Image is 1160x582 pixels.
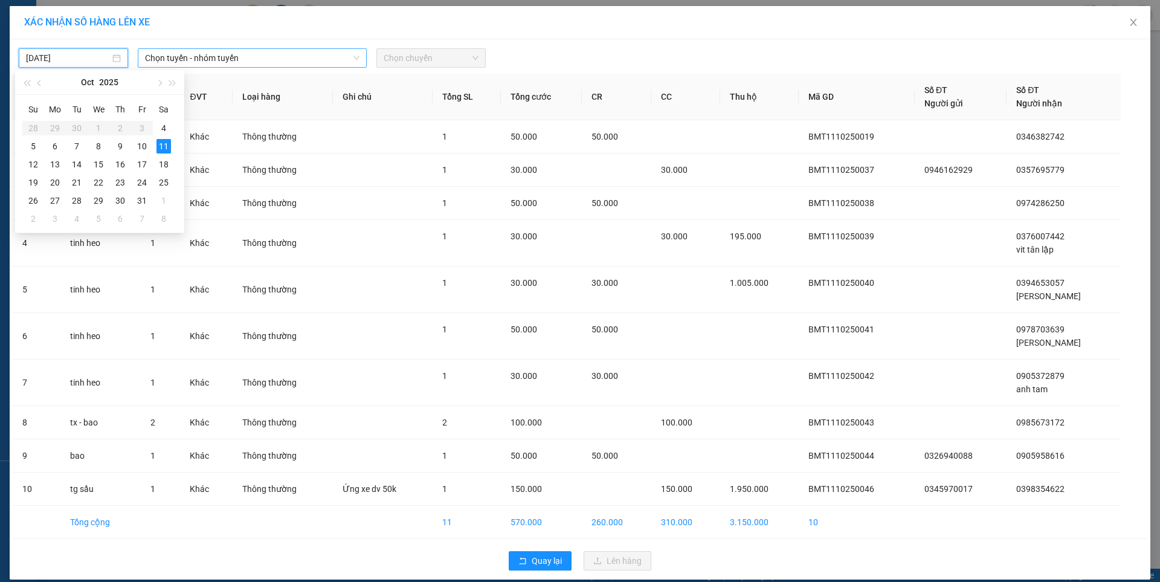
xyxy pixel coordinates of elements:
span: 50.000 [511,325,537,334]
div: 6 [113,212,127,226]
td: 570.000 [501,506,582,539]
td: 2025-10-15 [88,155,109,173]
span: 1 [442,451,447,461]
span: 0905372879 [1016,371,1065,381]
td: 2025-10-17 [131,155,153,173]
span: Thời gian : - Nhân viên nhận hàng : [45,20,320,46]
td: 10 [13,473,60,506]
span: 1 [442,325,447,334]
td: 6 [13,313,60,360]
td: 7 [13,360,60,406]
button: Close [1116,6,1150,40]
div: 27 [48,193,62,208]
span: 1 [442,231,447,241]
td: Khác [180,154,233,187]
span: 30.000 [511,371,537,381]
input: 11/10/2025 [26,51,110,65]
td: 2025-10-22 [88,173,109,192]
span: 50.000 [591,198,618,208]
td: 2 [13,154,60,187]
span: 0985673172 [1016,418,1065,427]
div: 26 [26,193,40,208]
div: 19 [26,175,40,190]
td: 2025-11-04 [66,210,88,228]
span: 12:03:21 [DATE] [106,20,192,33]
td: Khác [180,267,233,313]
td: Khác [180,187,233,220]
td: Thông thường [233,406,333,439]
span: 30.000 [591,278,618,288]
span: Số ĐT [1016,85,1039,95]
th: Su [22,100,44,119]
th: Fr [131,100,153,119]
td: 2025-11-03 [44,210,66,228]
td: 4 [13,220,60,267]
div: 3 [48,212,62,226]
td: 2025-11-07 [131,210,153,228]
span: 0905958616 [1016,451,1065,461]
td: tx - bao [60,406,141,439]
div: 20 [48,175,62,190]
span: 2 [442,418,447,427]
td: Thông thường [233,267,333,313]
th: Loại hàng [233,74,333,120]
span: 1 [150,451,155,461]
div: 24 [135,175,149,190]
td: Thông thường [233,313,333,360]
span: XÁC NHẬN SỐ HÀNG LÊN XE [24,16,150,28]
span: 1 [150,331,155,341]
th: Th [109,100,131,119]
span: 1 [150,378,155,387]
td: 2025-11-01 [153,192,175,210]
td: 260.000 [582,506,651,539]
span: 1 [442,278,447,288]
span: BMT1110250044 [808,451,874,461]
div: 25 [156,175,171,190]
td: Thông thường [233,439,333,473]
th: We [88,100,109,119]
span: vit tân lập [1016,245,1054,254]
td: 2025-10-24 [131,173,153,192]
div: 12 [26,157,40,172]
div: 28 [69,193,84,208]
td: Thông thường [233,154,333,187]
td: Thông thường [233,360,333,406]
td: 2025-10-06 [44,137,66,155]
div: 21 [69,175,84,190]
button: rollbackQuay lại [509,551,572,571]
div: 4 [156,121,171,135]
div: 30 [113,193,127,208]
td: Khác [180,120,233,154]
span: BMT1110250019 [808,132,874,141]
span: 50.000 [591,132,618,141]
div: 1 [156,193,171,208]
span: Chọn tuyến - nhóm tuyến [145,49,359,67]
div: 29 [91,193,106,208]
span: 0946162929 [924,165,973,175]
td: Khác [180,360,233,406]
div: 14 [69,157,84,172]
td: 2025-10-19 [22,173,44,192]
span: Số ĐT [924,85,947,95]
td: Khác [180,220,233,267]
td: 2025-10-13 [44,155,66,173]
div: 13 [48,157,62,172]
div: 10 [135,139,149,154]
div: 17 [135,157,149,172]
span: 1 [442,484,447,494]
th: STT [13,74,60,120]
td: 2025-10-16 [109,155,131,173]
span: 1.950.000 [730,484,768,494]
td: tinh heo [60,267,141,313]
div: 4 [69,212,84,226]
span: close [1129,18,1138,27]
td: Thông thường [233,187,333,220]
td: tinh heo [60,360,141,406]
td: 2025-10-05 [22,137,44,155]
span: 30.000 [511,231,537,241]
div: 8 [91,139,106,154]
th: Thu hộ [720,74,799,120]
td: 2025-10-07 [66,137,88,155]
span: BMT1110250046 [808,484,874,494]
td: 8 [13,406,60,439]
